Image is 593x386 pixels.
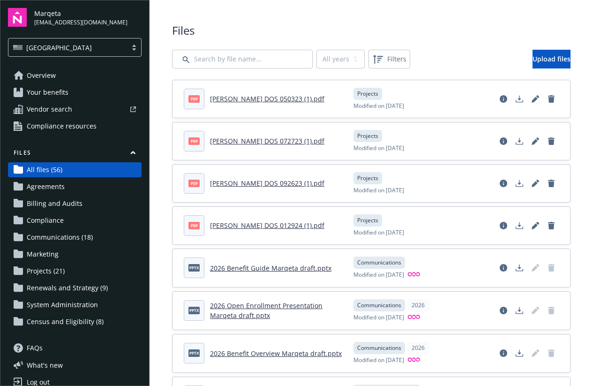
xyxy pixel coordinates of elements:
a: View file details [496,346,511,361]
a: Marketing [8,247,142,262]
span: pptx [188,264,200,271]
span: pdf [188,222,200,229]
a: Download document [512,176,527,191]
a: Overview [8,68,142,83]
button: What's new [8,360,78,370]
span: Modified on [DATE] [353,186,404,195]
a: Download document [512,91,527,106]
a: Communications (18) [8,230,142,245]
a: Delete document [544,176,559,191]
a: View file details [496,218,511,233]
span: Filters [370,52,408,67]
span: pdf [188,180,200,187]
input: Search by file name... [172,50,313,68]
span: Files [172,23,570,38]
span: Communications (18) [27,230,93,245]
span: pptx [188,349,200,356]
a: [PERSON_NAME] DOS 072723 (1).pdf [210,136,324,145]
span: Delete document [544,260,559,275]
span: Modified on [DATE] [353,102,404,110]
a: Renewals and Strategy (9) [8,280,142,295]
span: Modified on [DATE] [353,313,404,322]
span: Communications [357,344,401,352]
a: Edit document [528,91,543,106]
span: Marqeta [34,8,128,18]
span: Communications [357,258,401,267]
span: [GEOGRAPHIC_DATA] [26,43,92,53]
a: Compliance [8,213,142,228]
span: pptx [188,307,200,314]
span: Modified on [DATE] [353,271,404,280]
a: View file details [496,176,511,191]
a: View file details [496,91,511,106]
span: Your benefits [27,85,68,100]
a: Upload files [533,50,570,68]
span: Edit document [528,303,543,318]
span: Delete document [544,346,559,361]
a: 2026 Benefit Guide Marqeta draft.pptx [210,264,331,272]
span: Delete document [544,303,559,318]
button: Files [8,149,142,160]
a: Vendor search [8,102,142,117]
span: FAQs [27,341,43,356]
span: What ' s new [27,360,63,370]
a: All files (56) [8,162,142,177]
a: View file details [496,134,511,149]
a: Edit document [528,218,543,233]
span: Renewals and Strategy (9) [27,280,108,295]
span: Filters [387,54,406,64]
a: Delete document [544,134,559,149]
span: Compliance resources [27,119,97,134]
span: Projects [357,132,378,140]
span: Vendor search [27,102,72,117]
a: Projects (21) [8,264,142,279]
span: Upload files [533,54,570,63]
span: All files (56) [27,162,62,177]
a: Compliance resources [8,119,142,134]
a: View file details [496,260,511,275]
span: Agreements [27,179,65,194]
a: Download document [512,218,527,233]
a: Your benefits [8,85,142,100]
a: [PERSON_NAME] DOS 050323 (1).pdf [210,94,324,103]
span: Projects [357,174,378,182]
a: Delete document [544,91,559,106]
span: System Administration [27,297,98,312]
span: Edit document [528,260,543,275]
a: FAQs [8,341,142,356]
span: Projects [357,90,378,98]
a: Download document [512,303,527,318]
span: Marketing [27,247,59,262]
a: Edit document [528,134,543,149]
span: pdf [188,95,200,102]
span: Projects (21) [27,264,65,279]
span: Overview [27,68,56,83]
a: Download document [512,134,527,149]
span: Modified on [DATE] [353,356,404,365]
span: Modified on [DATE] [353,144,404,152]
a: [PERSON_NAME] DOS 012924 (1).pdf [210,221,324,230]
a: Census and Eligibility (8) [8,314,142,329]
a: Download document [512,346,527,361]
a: Download document [512,260,527,275]
span: [GEOGRAPHIC_DATA] [13,43,122,53]
a: Billing and Audits [8,196,142,211]
a: Delete document [544,218,559,233]
a: 2026 Benefit Overview Marqeta draft.pptx [210,349,342,358]
span: Compliance [27,213,64,228]
img: navigator-logo.svg [8,8,27,27]
button: Filters [368,50,410,68]
span: Edit document [528,346,543,361]
a: 2026 Open Enrollment Presentation Marqeta draft.pptx [210,301,323,320]
div: 2026 [407,299,429,311]
a: Agreements [8,179,142,194]
a: View file details [496,303,511,318]
span: Census and Eligibility (8) [27,314,104,329]
span: Billing and Audits [27,196,83,211]
span: [EMAIL_ADDRESS][DOMAIN_NAME] [34,18,128,27]
a: Edit document [528,176,543,191]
